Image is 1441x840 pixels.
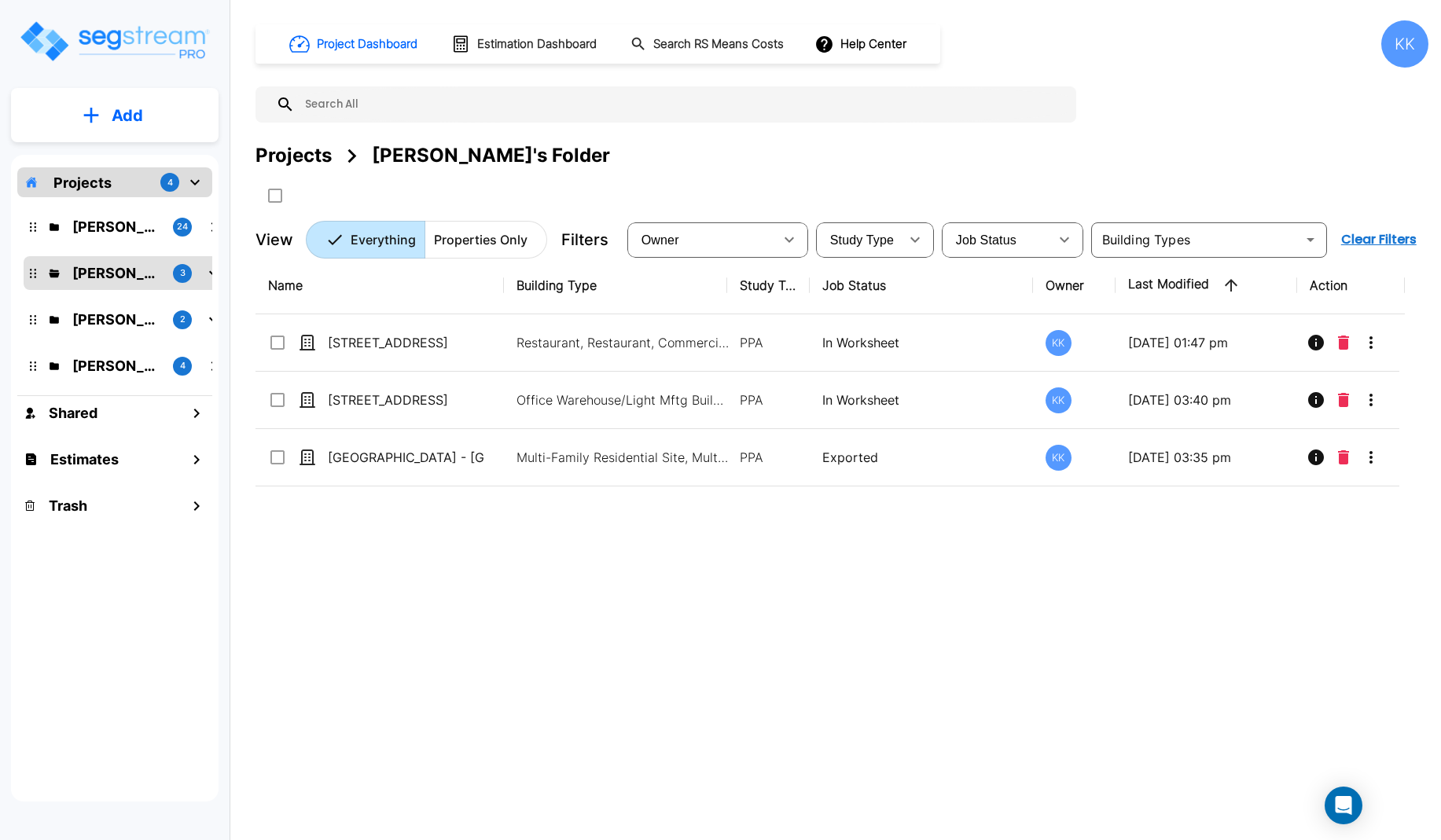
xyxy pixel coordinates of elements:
p: 3 [180,266,186,280]
p: 4 [180,359,186,372]
button: Add [11,93,219,138]
p: Office Warehouse/Light Mftg Building, Commercial Property Site [516,391,729,409]
p: Projects [53,172,112,193]
input: Search All [295,86,1068,123]
h1: Shared [49,402,97,424]
span: Job Status [956,233,1016,247]
th: Last Modified [1116,257,1297,314]
button: Info [1300,327,1332,358]
div: Open Intercom Messenger [1325,787,1362,824]
button: Delete [1332,442,1355,473]
p: Kristina's Folder (Finalized Reports) [72,216,160,237]
th: Study Type [727,257,810,314]
p: Karina's Folder [72,262,160,284]
p: Jon's Folder [72,355,160,376]
p: 2 [180,313,186,326]
p: Everything [351,230,416,249]
p: Add [112,104,143,127]
h1: Search RS Means Costs [653,35,784,53]
button: Delete [1332,384,1355,416]
p: PPA [740,333,797,352]
p: In Worksheet [822,333,1020,352]
th: Name [255,257,504,314]
p: In Worksheet [822,391,1020,409]
p: Restaurant, Restaurant, Commercial Property Site [516,333,729,352]
button: Project Dashboard [283,27,426,61]
th: Owner [1033,257,1116,314]
button: Delete [1332,327,1355,358]
p: View [255,228,293,251]
div: [PERSON_NAME]'s Folder [372,141,610,170]
div: Platform [306,221,547,259]
p: Filters [561,228,608,251]
p: 24 [177,220,188,233]
p: [GEOGRAPHIC_DATA] - [GEOGRAPHIC_DATA] [328,448,485,467]
button: Estimation Dashboard [445,28,605,61]
p: PPA [740,448,797,467]
th: Building Type [504,257,727,314]
span: Owner [641,233,679,247]
button: More-Options [1355,384,1387,416]
h1: Project Dashboard [317,35,417,53]
th: Action [1297,257,1405,314]
p: M.E. Folder [72,309,160,330]
p: [DATE] 01:47 pm [1128,333,1285,352]
p: [DATE] 03:35 pm [1128,448,1285,467]
th: Job Status [810,257,1033,314]
button: More-Options [1355,442,1387,473]
p: Exported [822,448,1020,467]
div: KK [1046,445,1072,471]
button: Help Center [811,29,913,59]
button: Properties Only [425,221,547,259]
h1: Estimation Dashboard [477,35,597,53]
div: Projects [255,141,332,170]
button: Search RS Means Costs [624,29,792,60]
div: KK [1381,20,1428,68]
span: Study Type [830,233,894,247]
h1: Estimates [50,449,119,470]
img: Logo [18,19,211,64]
button: Everything [306,221,425,259]
button: Info [1300,384,1332,416]
p: [DATE] 03:40 pm [1128,391,1285,409]
button: More-Options [1355,327,1387,358]
div: KK [1046,330,1072,356]
div: Select [630,218,774,262]
button: SelectAll [259,180,291,211]
p: 4 [167,176,173,189]
p: [STREET_ADDRESS] [328,391,485,409]
p: PPA [740,391,797,409]
button: Info [1300,442,1332,473]
div: Select [945,218,1049,262]
p: Multi-Family Residential Site, Multi-Family Residential [516,448,729,467]
p: [STREET_ADDRESS] [328,333,485,352]
button: Clear Filters [1335,224,1423,255]
div: KK [1046,387,1072,413]
h1: Trash [49,495,87,516]
div: Select [819,218,899,262]
input: Building Types [1096,229,1296,251]
p: Properties Only [434,230,528,249]
button: Open [1299,229,1322,251]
